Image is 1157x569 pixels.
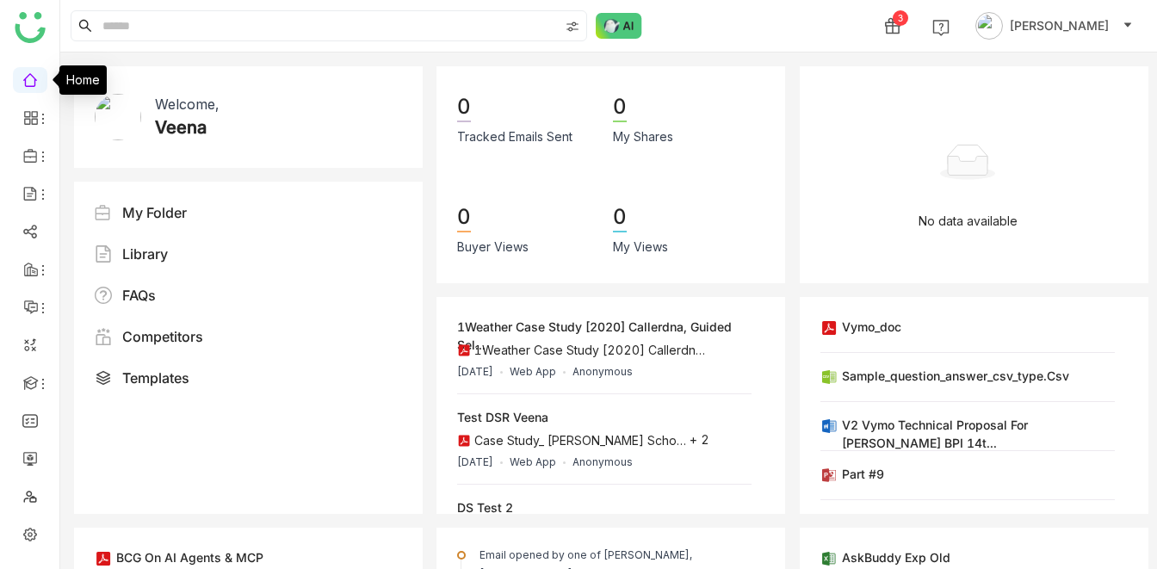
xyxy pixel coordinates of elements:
div: vymo_doc [842,318,901,336]
div: AskBuddy Exp old [842,548,950,566]
div: Web App [510,364,556,380]
div: 1Weather Case Study [2020] Callerdn… [474,343,705,357]
img: help.svg [932,19,950,36]
img: pdf.svg [457,343,471,357]
span: + 2 [690,432,709,448]
div: Home [59,65,107,95]
div: My Views [613,238,668,257]
img: 619b7b4f13e9234403e7079e [95,94,141,140]
div: Web App [510,455,556,470]
div: My Folder [122,202,187,223]
div: BCG on AI Agents & MCP [116,548,263,566]
div: My Shares [613,127,673,146]
p: No data available [919,212,1018,231]
img: logo [15,12,46,43]
div: Library [122,244,168,264]
div: Buyer Views [457,238,529,257]
div: Anonymous [572,364,633,380]
div: 0 [457,203,471,232]
div: [DATE] [457,364,493,380]
div: Competitors [122,326,203,347]
div: DS Test 2 [457,498,513,516]
div: Case Study_ [PERSON_NAME] Scho… [474,433,686,448]
div: Templates [122,368,189,388]
img: search-type.svg [566,20,579,34]
div: 0 [457,93,471,122]
div: Welcome, [155,94,219,114]
button: [PERSON_NAME] [972,12,1136,40]
div: [DATE] [457,455,493,470]
div: Anonymous [572,455,633,470]
div: 3 [893,10,908,26]
img: ask-buddy-normal.svg [596,13,642,39]
div: Tracked Emails Sent [457,127,572,146]
img: avatar [975,12,1003,40]
div: FAQs [122,285,156,306]
div: V2 Vymo Technical Proposal for [PERSON_NAME] BPI 14t... [842,416,1115,452]
div: 1Weather Case Study [2020] Callerdna, Guided Sel... [457,318,752,354]
img: pdf.svg [457,434,471,448]
div: Part #9 [842,465,884,483]
span: [PERSON_NAME] [1010,16,1109,35]
div: 0 [613,93,627,122]
div: Sample_question_answer_csv_type.csv [842,367,1069,385]
div: Veena [155,114,207,140]
div: Test DSR Veena [457,408,548,426]
div: 0 [613,203,627,232]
